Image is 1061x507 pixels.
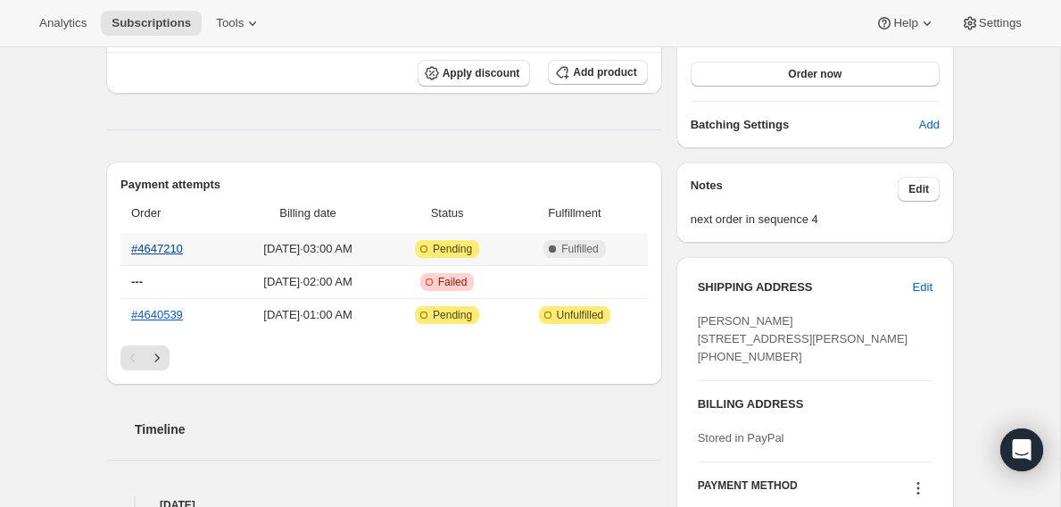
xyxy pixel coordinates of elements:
span: next order in sequence 4 [691,211,940,229]
span: --- [131,275,143,288]
button: Order now [691,62,940,87]
span: Analytics [39,16,87,30]
span: Unfulfilled [557,308,604,322]
button: Analytics [29,11,97,36]
span: Pending [433,242,472,256]
span: [DATE] · 03:00 AM [234,240,382,258]
h2: Timeline [135,420,662,438]
span: Billing date [234,204,382,222]
nav: Pagination [120,345,648,370]
button: Settings [950,11,1032,36]
span: Apply discount [443,66,520,80]
span: [DATE] · 02:00 AM [234,273,382,291]
span: Fulfillment [512,204,637,222]
span: Fulfilled [561,242,598,256]
span: Add product [573,65,636,79]
h3: SHIPPING ADDRESS [698,278,913,296]
span: Settings [979,16,1022,30]
h3: PAYMENT METHOD [698,478,798,503]
span: Pending [433,308,472,322]
span: Add [919,116,940,134]
span: Failed [438,275,468,289]
span: Order now [788,67,841,81]
span: Subscriptions [112,16,191,30]
button: Tools [205,11,272,36]
span: Status [393,204,501,222]
a: #4647210 [131,242,183,255]
h3: BILLING ADDRESS [698,395,933,413]
button: Edit [898,177,940,202]
button: Subscriptions [101,11,202,36]
button: Help [865,11,946,36]
h2: Payment attempts [120,176,648,194]
span: Stored in PayPal [698,431,784,445]
button: Add [908,111,950,139]
h6: Batching Settings [691,116,919,134]
span: [PERSON_NAME] [STREET_ADDRESS][PERSON_NAME] [PHONE_NUMBER] [698,314,908,363]
th: Order [120,194,228,233]
button: Next [145,345,170,370]
span: Help [893,16,917,30]
button: Edit [902,273,943,302]
span: Tools [216,16,244,30]
div: Open Intercom Messenger [1000,428,1043,471]
button: Add product [548,60,647,85]
button: Apply discount [418,60,531,87]
h3: Notes [691,177,899,202]
span: Edit [913,278,933,296]
span: [DATE] · 01:00 AM [234,306,382,324]
span: Edit [908,182,929,196]
a: #4640539 [131,308,183,321]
